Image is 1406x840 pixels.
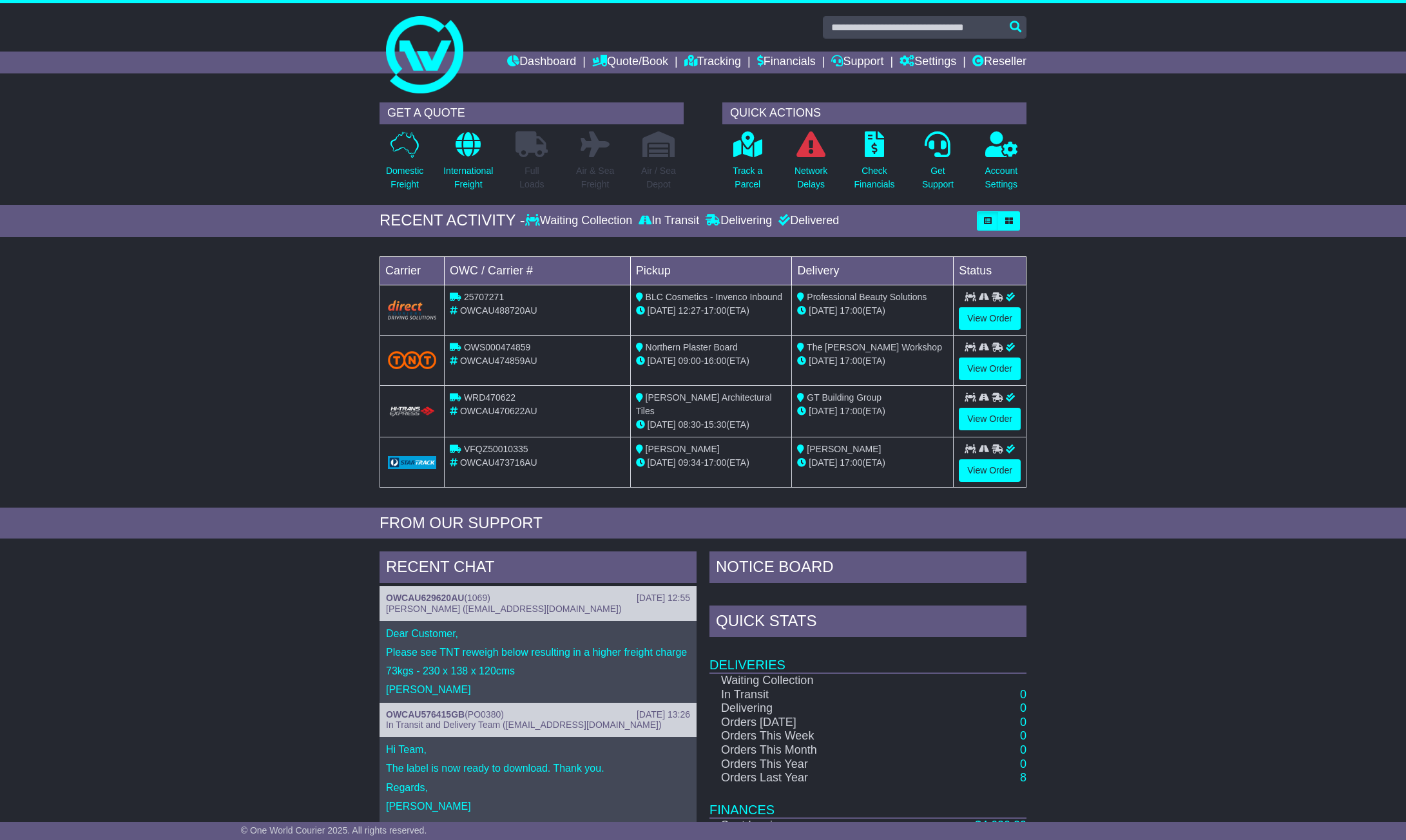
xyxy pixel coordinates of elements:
[241,825,427,835] span: © One World Courier 2025. All rights reserved.
[972,52,1026,73] a: Reseller
[959,358,1021,380] a: View Order
[679,305,701,316] span: 12:27
[443,131,494,198] a: InternationalFreight
[386,762,690,774] p: The label is now ready to download. Thank you.
[592,52,668,73] a: Quote/Book
[959,459,1021,482] a: View Order
[386,800,690,812] p: [PERSON_NAME]
[679,356,701,366] span: 09:00
[646,292,782,302] span: BLC Cosmetics - Invenco Inbound
[709,758,895,772] td: Orders This Year
[985,164,1018,191] p: Account Settings
[380,211,525,230] div: RECENT ACTIVITY -
[386,164,423,191] p: Domestic Freight
[636,418,787,432] div: - (ETA)
[1020,758,1026,770] a: 0
[709,673,895,688] td: Waiting Collection
[386,720,662,730] span: In Transit and Delivery Team ([EMAIL_ADDRESS][DOMAIN_NAME])
[733,164,762,191] p: Track a Parcel
[1020,702,1026,714] a: 0
[386,709,690,720] div: ( )
[637,593,690,604] div: [DATE] 12:55
[464,342,531,352] span: OWS000474859
[380,256,445,285] td: Carrier
[709,716,895,730] td: Orders [DATE]
[380,551,697,586] div: RECENT CHAT
[684,52,741,73] a: Tracking
[386,646,690,658] p: Please see TNT reweigh below resulting in a higher freight charge
[646,444,720,454] span: [PERSON_NAME]
[809,457,837,468] span: [DATE]
[709,702,895,716] td: Delivering
[467,593,487,603] span: 1069
[636,456,787,470] div: - (ETA)
[797,354,948,368] div: (ETA)
[809,305,837,316] span: [DATE]
[709,606,1026,640] div: Quick Stats
[840,406,862,416] span: 17:00
[635,214,702,228] div: In Transit
[709,818,895,833] td: Sent Invoices
[386,604,622,614] span: [PERSON_NAME] ([EMAIL_ADDRESS][DOMAIN_NAME])
[386,743,690,756] p: Hi Team,
[985,131,1019,198] a: AccountSettings
[648,305,676,316] span: [DATE]
[386,709,465,720] a: OWCAU576415GB
[709,743,895,758] td: Orders This Month
[648,356,676,366] span: [DATE]
[840,356,862,366] span: 17:00
[807,444,881,454] span: [PERSON_NAME]
[386,593,690,604] div: ( )
[388,456,436,469] img: GetCarrierServiceLogo
[792,256,954,285] td: Delivery
[380,514,1026,533] div: FROM OUR SUPPORT
[809,406,837,416] span: [DATE]
[388,406,436,418] img: HiTrans.png
[1020,688,1026,701] a: 0
[702,214,775,228] div: Delivering
[464,444,528,454] span: VFQZ50010335
[386,665,690,677] p: 73kgs - 230 x 138 x 120cms
[732,131,763,198] a: Track aParcel
[704,457,726,468] span: 17:00
[722,102,1026,124] div: QUICK ACTIONS
[959,307,1021,330] a: View Order
[757,52,816,73] a: Financials
[636,304,787,318] div: - (ETA)
[386,781,690,794] p: Regards,
[1020,771,1026,784] a: 8
[704,305,726,316] span: 17:00
[794,164,827,191] p: Network Delays
[460,406,537,416] span: OWCAU470622AU
[468,709,501,720] span: PO0380
[460,356,537,366] span: OWCAU474859AU
[443,164,493,191] p: International Freight
[807,392,881,403] span: GT Building Group
[809,356,837,366] span: [DATE]
[386,683,690,696] p: [PERSON_NAME]
[775,214,839,228] div: Delivered
[646,342,738,352] span: Northern Plaster Board
[507,52,576,73] a: Dashboard
[576,164,614,191] p: Air & Sea Freight
[921,131,954,198] a: GetSupport
[797,456,948,470] div: (ETA)
[630,256,792,285] td: Pickup
[709,640,1026,673] td: Deliveries
[840,457,862,468] span: 17:00
[464,292,504,302] span: 25707271
[460,457,537,468] span: OWCAU473716AU
[388,351,436,368] img: TNT_Domestic.png
[797,405,948,418] div: (ETA)
[525,214,635,228] div: Waiting Collection
[641,164,676,191] p: Air / Sea Depot
[807,342,942,352] span: The [PERSON_NAME] Workshop
[709,688,895,702] td: In Transit
[704,356,726,366] span: 16:00
[637,709,690,720] div: [DATE] 13:26
[386,593,464,603] a: OWCAU629620AU
[831,52,883,73] a: Support
[959,408,1021,430] a: View Order
[1020,729,1026,742] a: 0
[515,164,548,191] p: Full Loads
